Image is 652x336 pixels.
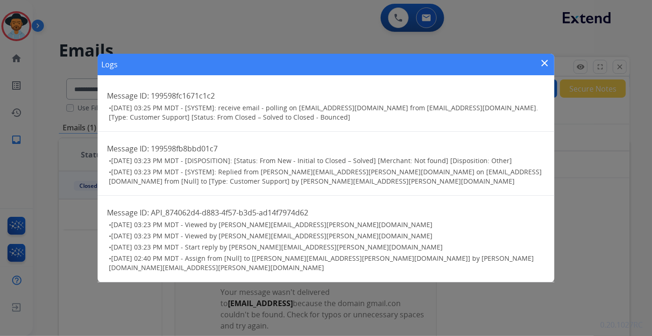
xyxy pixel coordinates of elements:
h3: • [109,220,545,229]
h3: • [109,156,545,165]
mat-icon: close [539,57,551,69]
span: API_874062d4-d883-4f57-b3d5-ad14f7974d62 [151,207,308,218]
h3: • [109,167,545,186]
span: [DATE] 03:23 PM MDT - Viewed by [PERSON_NAME][EMAIL_ADDRESS][PERSON_NAME][DOMAIN_NAME] [111,220,432,229]
p: 0.20.1027RC [600,319,643,330]
h1: Logs [101,59,118,70]
h3: • [109,243,545,252]
span: [DATE] 03:23 PM MDT - Viewed by [PERSON_NAME][EMAIL_ADDRESS][PERSON_NAME][DOMAIN_NAME] [111,231,432,240]
span: Message ID: [107,143,149,154]
span: [DATE] 03:25 PM MDT - [SYSTEM]: receive email - polling on [EMAIL_ADDRESS][DOMAIN_NAME] from [EMA... [109,103,538,122]
span: Message ID: [107,91,149,101]
span: [DATE] 03:23 PM MDT - [SYSTEM]: Replied from [PERSON_NAME][EMAIL_ADDRESS][PERSON_NAME][DOMAIN_NAM... [109,167,542,186]
span: 199598fc1671c1c2 [151,91,215,101]
span: 199598fb8bbd01c7 [151,143,218,154]
h3: • [109,254,545,272]
span: [DATE] 03:23 PM MDT - Start reply by [PERSON_NAME][EMAIL_ADDRESS][PERSON_NAME][DOMAIN_NAME] [111,243,443,251]
h3: • [109,231,545,241]
h3: • [109,103,545,122]
span: [DATE] 03:23 PM MDT - [DISPOSITION]: [Status: From New - Initial to Closed – Solved] [Merchant: N... [111,156,512,165]
span: [DATE] 02:40 PM MDT - Assign from [Null] to [[PERSON_NAME][EMAIL_ADDRESS][PERSON_NAME][DOMAIN_NAM... [109,254,534,272]
span: Message ID: [107,207,149,218]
